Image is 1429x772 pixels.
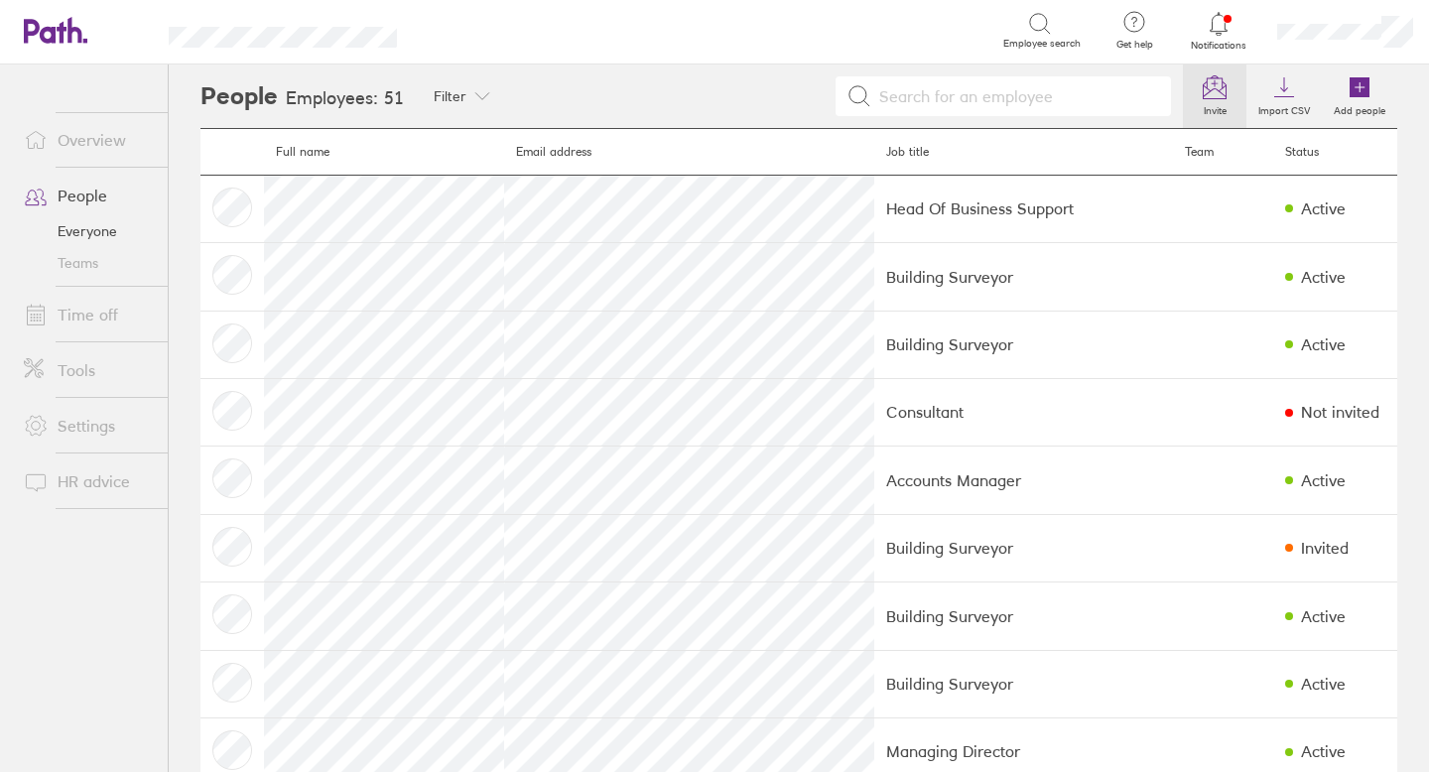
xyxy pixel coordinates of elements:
th: Email address [504,129,874,176]
span: Employee search [1003,38,1081,50]
div: Not invited [1301,403,1379,421]
th: Status [1273,129,1397,176]
a: Everyone [8,215,168,247]
th: Team [1173,129,1273,176]
td: Building Surveyor [874,650,1173,717]
td: Building Surveyor [874,514,1173,581]
td: Building Surveyor [874,582,1173,650]
td: Consultant [874,378,1173,446]
td: Accounts Manager [874,447,1173,514]
div: Active [1301,471,1346,489]
span: Get help [1103,39,1167,51]
a: Settings [8,406,168,446]
a: Import CSV [1246,64,1322,128]
div: Active [1301,675,1346,693]
td: Building Surveyor [874,311,1173,378]
a: Overview [8,120,168,160]
input: Search for an employee [871,77,1160,115]
div: Active [1301,199,1346,217]
div: Invited [1301,539,1349,557]
span: Notifications [1187,40,1251,52]
div: Active [1301,607,1346,625]
a: Teams [8,247,168,279]
a: Add people [1322,64,1397,128]
h2: People [200,64,278,128]
div: Active [1301,335,1346,353]
a: HR advice [8,461,168,501]
div: Search [451,21,501,39]
td: Head Of Business Support [874,175,1173,242]
label: Import CSV [1246,99,1322,117]
a: Notifications [1187,10,1251,52]
th: Job title [874,129,1173,176]
span: Filter [434,88,466,104]
td: Building Surveyor [874,243,1173,311]
label: Add people [1322,99,1397,117]
th: Full name [264,129,504,176]
h3: Employees: 51 [286,88,404,109]
a: Invite [1183,64,1246,128]
a: Time off [8,295,168,334]
label: Invite [1192,99,1238,117]
a: People [8,176,168,215]
a: Tools [8,350,168,390]
div: Active [1301,268,1346,286]
div: Active [1301,742,1346,760]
